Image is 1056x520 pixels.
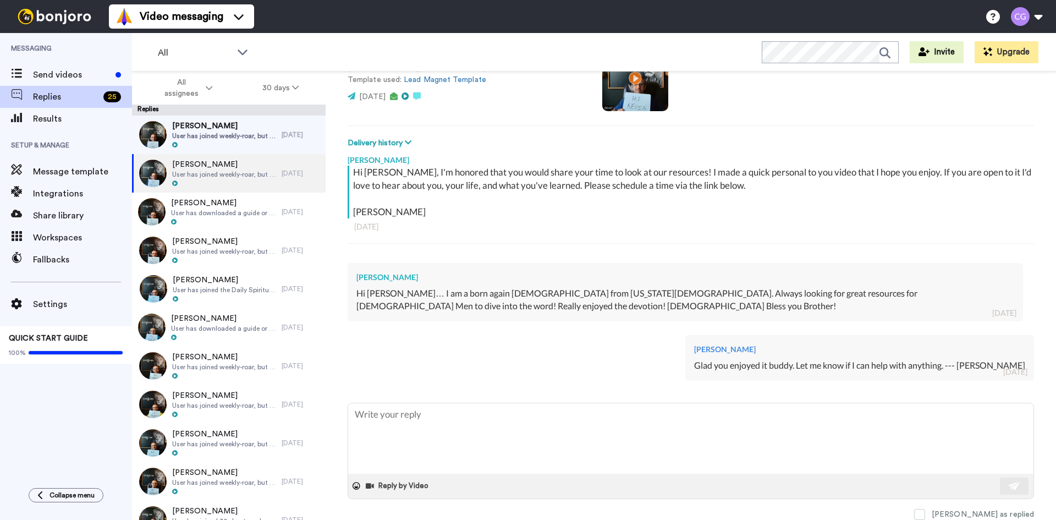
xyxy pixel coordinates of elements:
button: 30 days [238,78,324,98]
a: [PERSON_NAME]User has joined weekly-roar, but is not in Mighty Networks.[DATE] [132,424,326,462]
a: [PERSON_NAME]User has joined the Daily Spiritual Kick Off[DATE] [132,270,326,308]
img: ae31d59b-7989-487f-b9db-f61f650fd8e2-thumb.jpg [140,275,167,303]
div: [DATE] [282,323,320,332]
div: [DATE] [282,439,320,447]
span: User has joined weekly-roar, but is not in Mighty Networks. [172,247,276,256]
div: [DATE] [282,130,320,139]
a: [PERSON_NAME]User has joined weekly-roar, but is not in Mighty Networks.[DATE] [132,462,326,501]
a: [PERSON_NAME]User has joined weekly-roar, but is not in Mighty Networks.[DATE] [132,347,326,385]
span: Send videos [33,68,111,81]
a: [PERSON_NAME]User has downloaded a guide or filled out a form that is not Weekly Roar, 30 Days or... [132,193,326,231]
span: QUICK START GUIDE [9,335,88,342]
img: 0a4bed3b-cc8f-40b4-8f26-9447b0659536-thumb.jpg [139,237,167,264]
span: All assignees [159,77,204,99]
img: vm-color.svg [116,8,133,25]
div: [DATE] [992,308,1016,319]
img: 3e43ccb9-0eef-41fe-8ecb-a76ec51672eb-thumb.jpg [139,160,167,187]
div: [DATE] [282,400,320,409]
span: Integrations [33,187,132,200]
a: [PERSON_NAME]User has downloaded a guide or filled out a form that is not Weekly Roar, 30 Days or... [132,308,326,347]
button: Upgrade [975,41,1038,63]
img: bj-logo-header-white.svg [13,9,96,24]
div: [PERSON_NAME] [356,272,1014,283]
a: [PERSON_NAME]User has joined weekly-roar, but is not in Mighty Networks.[DATE] [132,385,326,424]
img: 17e959a0-baf9-4947-86ac-bb59ab0b8d23-thumb.jpg [139,352,167,380]
div: [DATE] [282,362,320,370]
div: [DATE] [282,284,320,293]
div: [DATE] [354,221,1027,232]
img: send-white.svg [1009,481,1021,490]
span: [DATE] [359,93,386,101]
span: User has joined weekly-roar, but is not in Mighty Networks. [172,440,276,448]
span: [PERSON_NAME] [172,352,276,363]
span: Video messaging [140,9,223,24]
span: [PERSON_NAME] [172,506,276,517]
button: Delivery history [348,137,415,149]
span: User has joined weekly-roar, but is not in Mighty Networks. [172,478,276,487]
div: [PERSON_NAME] [348,149,1034,166]
div: Replies [132,105,326,116]
div: Glad you enjoyed it buddy. Let me know if I can help with anything. --- [PERSON_NAME] [694,359,1025,372]
span: [PERSON_NAME] [172,121,276,132]
p: [EMAIL_ADDRESS][DOMAIN_NAME] Template used: [348,63,586,86]
span: All [158,46,232,59]
img: 93730af7-cb1e-4d85-a092-be4b591c04ca-thumb.jpg [138,198,166,226]
span: [PERSON_NAME] [171,198,276,209]
img: 7cf7b35a-a901-428a-ac21-114c6bca9078-thumb.jpg [139,429,167,457]
span: User has downloaded a guide or filled out a form that is not Weekly Roar, 30 Days or Assessment, ... [171,324,276,333]
a: [PERSON_NAME]User has joined weekly-roar, but is not in Mighty Networks.[DATE] [132,154,326,193]
span: Workspaces [33,231,132,244]
span: User has joined weekly-roar, but is not in Mighty Networks. [172,401,276,410]
span: User has downloaded a guide or filled out a form that is not Weekly Roar, 30 Days or Assessment, ... [171,209,276,217]
img: da7a8a6d-b0e2-4f4f-a1da-60881be82b73-thumb.jpg [139,468,167,495]
span: Settings [33,298,132,311]
span: 100% [9,348,26,357]
span: [PERSON_NAME] [172,429,276,440]
span: Results [33,112,132,125]
div: [DATE] [282,246,320,255]
a: [PERSON_NAME]User has joined weekly-roar, but is not in Mighty Networks.[DATE] [132,116,326,154]
div: Hi [PERSON_NAME]… I am a born again [DEMOGRAPHIC_DATA] from [US_STATE][DEMOGRAPHIC_DATA]. Always ... [356,287,1014,313]
span: User has joined weekly-roar, but is not in Mighty Networks. [172,170,276,179]
a: [PERSON_NAME]User has joined weekly-roar, but is not in Mighty Networks.[DATE] [132,231,326,270]
span: [PERSON_NAME] [172,236,276,247]
span: [PERSON_NAME] [172,390,276,401]
div: [DATE] [282,477,320,486]
span: Message template [33,165,132,178]
img: b5b3f546-fd27-4502-a231-54029f1d9c12-thumb.jpg [139,391,167,418]
div: 25 [103,91,121,102]
div: [DATE] [282,207,320,216]
div: [PERSON_NAME] as replied [932,509,1034,520]
span: [PERSON_NAME] [172,159,276,170]
span: [PERSON_NAME] [173,275,276,286]
button: All assignees [134,73,238,103]
img: 2742ec8c-2e94-430f-8bac-e4c082f1c43b-thumb.jpg [138,314,166,341]
button: Reply by Video [365,478,432,494]
span: [PERSON_NAME] [172,467,276,478]
button: Collapse menu [29,488,103,502]
img: b0664120-f985-4c62-a7a1-99ee96455081-thumb.jpg [139,121,167,149]
span: User has joined weekly-roar, but is not in Mighty Networks. [172,132,276,140]
div: Hi [PERSON_NAME], I'm honored that you would share your time to look at our resources! I made a q... [353,166,1031,218]
a: Lead Magnet Template [404,76,486,84]
div: [DATE] [1003,366,1027,377]
button: Invite [910,41,964,63]
span: User has joined weekly-roar, but is not in Mighty Networks. [172,363,276,371]
div: [DATE] [282,169,320,178]
span: Fallbacks [33,253,132,266]
span: Collapse menu [50,491,95,500]
div: [PERSON_NAME] [694,344,1025,355]
span: Replies [33,90,99,103]
span: [PERSON_NAME] [171,313,276,324]
span: User has joined the Daily Spiritual Kick Off [173,286,276,294]
span: Share library [33,209,132,222]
